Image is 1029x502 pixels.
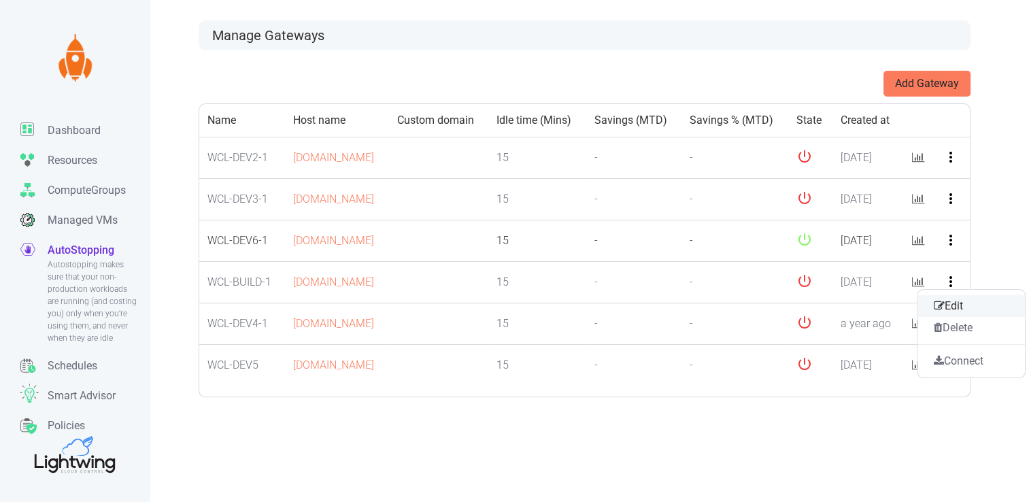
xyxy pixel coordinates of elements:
[943,149,959,165] i: more_vert
[832,303,904,345] td: a year ago
[293,317,374,330] a: [DOMAIN_NAME]
[796,314,813,331] i: power_settings_new
[943,187,959,210] button: more_vert
[917,350,1025,372] button: Connect
[20,146,150,175] a: Resources
[199,262,285,303] td: WCL-BUILD-1
[293,358,374,371] a: [DOMAIN_NAME]
[285,104,389,137] th: Host name
[681,104,788,137] th: Savings % (MTD)
[20,235,150,351] a: AutoStoppingAutostopping makes sure that your non-production workloads are running (and costing y...
[199,137,285,179] td: WCL-DEV2-1
[20,116,150,146] a: Dashboard
[586,179,681,220] td: -
[48,212,118,229] p: Managed VMs
[832,345,904,386] td: [DATE]
[943,146,959,169] button: more_vert
[832,179,904,220] td: [DATE]
[788,104,832,137] th: State
[943,270,959,293] button: more_vert
[48,242,114,258] p: AutoStopping
[586,220,681,262] td: -
[488,179,586,220] td: 15
[212,27,957,44] h3: Manage Gateways
[586,104,681,137] th: Savings (MTD)
[488,303,586,345] td: 15
[488,262,586,303] td: 15
[199,345,285,386] td: WCL-DEV5
[199,179,285,220] td: WCL-DEV3-1
[293,275,374,288] a: [DOMAIN_NAME]
[917,295,1025,317] button: Edit
[796,356,813,372] i: power_settings_new
[488,345,586,386] td: 15
[796,148,813,165] i: power_settings_new
[199,220,285,262] td: WCL-DEV6-1
[48,358,97,374] p: Schedules
[389,104,489,137] th: Custom domain
[832,262,904,303] td: [DATE]
[943,273,959,290] i: more_vert
[586,137,681,179] td: -
[293,234,374,247] a: [DOMAIN_NAME]
[796,279,813,292] span: down
[293,151,374,164] a: [DOMAIN_NAME]
[51,34,99,82] img: Lightwing
[488,220,586,262] td: 15
[796,362,813,375] span: down
[586,303,681,345] td: -
[796,273,813,289] i: power_settings_new
[20,175,150,205] a: ComputeGroups
[796,154,813,167] span: down
[883,71,971,97] button: Add Gateway
[832,220,904,262] td: [DATE]
[48,182,126,199] p: ComputeGroups
[796,190,813,206] i: power_settings_new
[681,179,788,220] td: -
[681,345,788,386] td: -
[681,262,788,303] td: -
[796,196,813,209] span: down
[681,137,788,179] td: -
[832,137,904,179] td: [DATE]
[796,320,813,333] span: down
[681,303,788,345] td: -
[917,317,1025,339] button: Delete
[48,122,101,139] p: Dashboard
[796,231,813,248] i: power_settings_new
[199,303,285,345] td: WCL-DEV4-1
[488,137,586,179] td: 15
[943,232,959,248] i: more_vert
[832,104,904,137] th: Created at
[681,220,788,262] td: -
[48,418,85,434] p: Policies
[488,104,586,137] th: Idle time (Mins)
[796,237,813,250] span: active
[586,345,681,386] td: -
[199,104,285,137] th: Name
[943,229,959,252] button: more_vert
[586,262,681,303] td: -
[48,258,139,344] span: Autostopping makes sure that your non-production workloads are running (and costing you) only whe...
[20,205,150,235] a: Managed VMs
[943,190,959,207] i: more_vert
[20,381,150,411] a: Smart Advisor
[20,411,150,441] a: Policies
[293,193,374,205] a: [DOMAIN_NAME]
[20,351,150,381] a: Schedules
[48,152,97,169] p: Resources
